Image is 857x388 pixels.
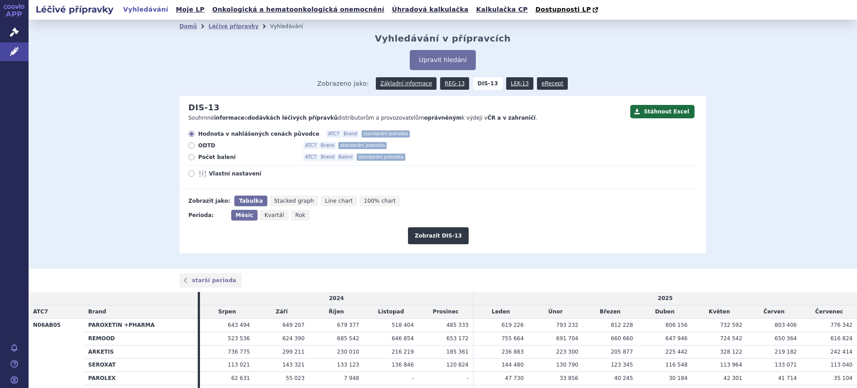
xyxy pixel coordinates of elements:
[830,349,853,355] span: 242 414
[121,4,171,16] a: Vyhledávání
[88,309,106,315] span: Brand
[283,322,305,328] span: 649 207
[418,305,473,319] td: Prosinec
[228,349,250,355] span: 736 775
[188,210,227,221] div: Perioda:
[473,305,528,319] td: Leden
[412,375,414,381] span: -
[611,322,633,328] span: 812 228
[231,375,250,381] span: 62 631
[228,362,250,368] span: 113 021
[283,349,305,355] span: 299 211
[424,115,462,121] strong: oprávněným
[391,362,414,368] span: 136 846
[309,305,363,319] td: Říjen
[446,349,469,355] span: 185 361
[228,322,250,328] span: 643 494
[228,335,250,342] span: 523 536
[325,198,353,204] span: Line chart
[528,305,582,319] td: Únor
[720,322,742,328] span: 732 592
[337,322,359,328] span: 679 377
[537,77,568,90] a: eRecept
[446,335,469,342] span: 653 172
[535,6,591,13] span: Dostupnosti LP
[391,349,414,355] span: 216 219
[533,4,603,16] a: Dostupnosti LP
[775,322,797,328] span: 803 406
[236,212,253,218] span: Měsíc
[391,322,414,328] span: 518 404
[274,198,314,204] span: Stacked graph
[778,375,797,381] span: 41 714
[630,105,695,118] button: Stáhnout Excel
[344,375,359,381] span: 7 948
[84,318,198,332] th: PAROXETIN +PHARMA
[304,154,318,161] span: ATC7
[556,349,578,355] span: 223 300
[502,335,524,342] span: 755 664
[188,103,220,113] h2: DIS-13
[614,375,633,381] span: 40 245
[502,362,524,368] span: 144 480
[209,170,307,177] span: Vlastní nastavení
[173,4,207,16] a: Moje LP
[775,349,797,355] span: 219 182
[357,154,405,161] span: standardní jednotka
[337,349,359,355] span: 230 010
[270,20,315,33] li: Vyhledávání
[556,335,578,342] span: 691 704
[506,77,533,90] a: LEK-13
[338,142,387,149] span: standardní jednotka
[408,227,468,244] button: Zobrazit DIS-13
[33,309,48,315] span: ATC7
[337,335,359,342] span: 685 542
[286,375,304,381] span: 55 023
[198,130,319,138] span: Hodnota v nahlášených cenách původce
[319,142,336,149] span: Brand
[84,332,198,345] th: REMOOD
[391,335,414,342] span: 646 854
[669,375,687,381] span: 30 184
[376,77,437,90] a: Základní informace
[214,115,245,121] strong: informace
[720,335,742,342] span: 724 542
[474,4,531,16] a: Kalkulačka CP
[801,305,857,319] td: Červenec
[254,305,309,319] td: Září
[239,198,262,204] span: Tabulka
[473,77,503,90] strong: DIS-13
[209,4,387,16] a: Onkologická a hematoonkologická onemocnění
[466,375,468,381] span: -
[666,362,688,368] span: 116 548
[295,212,306,218] span: Rok
[611,362,633,368] span: 123 345
[666,349,688,355] span: 225 442
[342,130,359,138] span: Brand
[440,77,469,90] a: REG-13
[692,305,746,319] td: Květen
[775,335,797,342] span: 650 364
[747,305,801,319] td: Červen
[830,362,853,368] span: 113 040
[830,335,853,342] span: 616 824
[337,154,354,161] span: Balení
[304,142,318,149] span: ATC7
[375,33,511,44] h2: Vyhledávání v přípravcích
[410,50,475,70] button: Upravit hledání
[446,322,469,328] span: 485 333
[179,23,197,29] a: Domů
[337,362,359,368] span: 133 123
[446,362,469,368] span: 120 824
[319,154,336,161] span: Brand
[200,292,474,305] td: 2024
[720,362,742,368] span: 113 964
[556,362,578,368] span: 130 790
[84,372,198,385] th: PAROLEX
[666,322,688,328] span: 806 156
[264,212,284,218] span: Kvartál
[198,142,296,149] span: ODTD
[724,375,742,381] span: 42 301
[720,349,742,355] span: 328 122
[248,115,338,121] strong: dodávkách léčivých přípravků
